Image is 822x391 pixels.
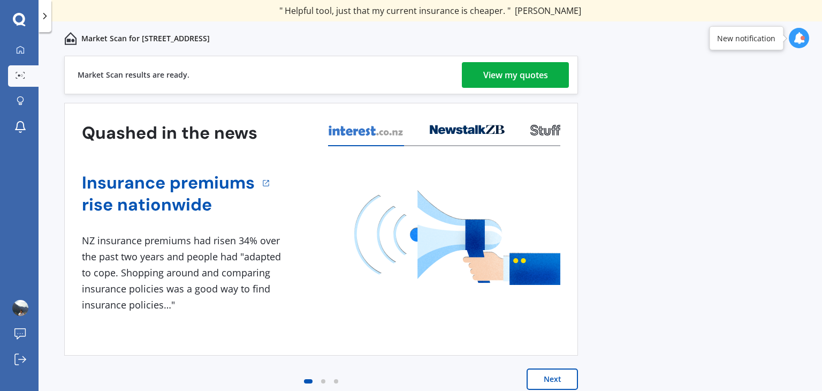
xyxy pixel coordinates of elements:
a: rise nationwide [82,194,255,216]
img: ACg8ocKdwRookF66PhYJQpzY-_0C-sIEJ47jOM0OexD6vDqHT7Jh1Gg=s96-c [12,300,28,316]
a: Insurance premiums [82,172,255,194]
div: Market Scan results are ready. [78,56,189,94]
a: View my quotes [462,62,569,88]
p: Market Scan for [STREET_ADDRESS] [81,33,210,44]
div: View my quotes [483,62,548,88]
h3: Quashed in the news [82,122,257,144]
button: Next [527,369,578,390]
img: home-and-contents.b802091223b8502ef2dd.svg [64,32,77,45]
div: NZ insurance premiums had risen 34% over the past two years and people had "adapted to cope. Shop... [82,233,285,313]
img: media image [354,190,560,285]
div: New notification [717,33,775,43]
